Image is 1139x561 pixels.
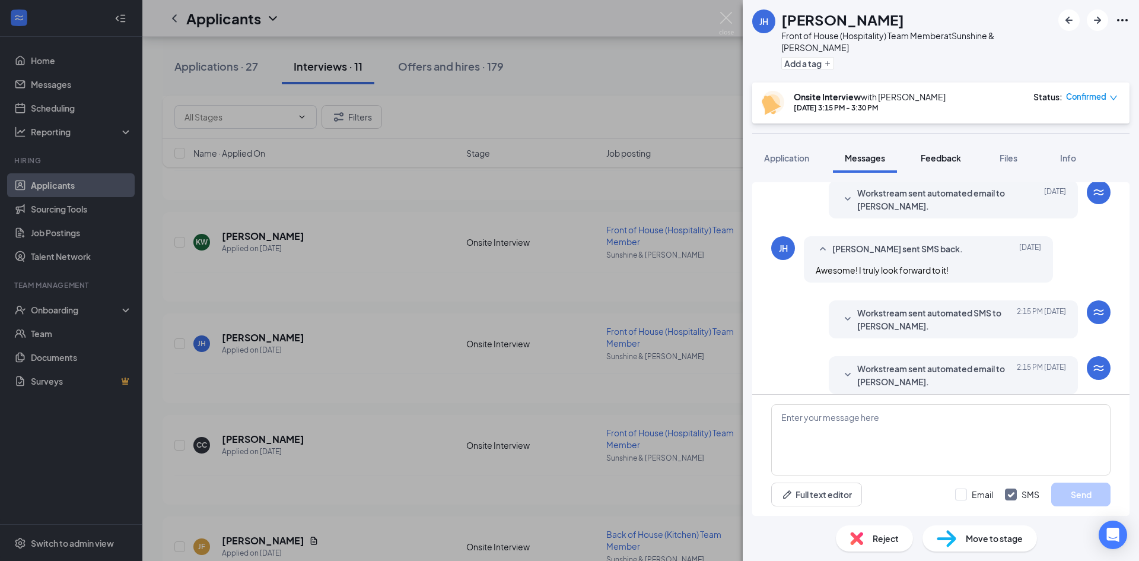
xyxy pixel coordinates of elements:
[816,242,830,256] svg: SmallChevronUp
[781,489,793,500] svg: Pen
[1087,9,1108,31] button: ArrowRight
[857,186,1013,213] span: Workstream sent automated email to [PERSON_NAME].
[1115,13,1130,27] svg: Ellipses
[779,242,788,254] div: JH
[1092,361,1106,375] svg: WorkstreamLogo
[1109,94,1118,102] span: down
[832,242,963,256] span: [PERSON_NAME] sent SMS back.
[841,192,855,207] svg: SmallChevronDown
[1090,13,1105,27] svg: ArrowRight
[771,483,862,506] button: Full text editorPen
[794,91,861,102] b: Onsite Interview
[759,15,768,27] div: JH
[1092,185,1106,199] svg: WorkstreamLogo
[857,306,1013,332] span: Workstream sent automated SMS to [PERSON_NAME].
[873,532,899,545] span: Reject
[764,153,809,163] span: Application
[781,57,834,69] button: PlusAdd a tag
[841,312,855,327] svg: SmallChevronDown
[1062,13,1076,27] svg: ArrowLeftNew
[1000,153,1017,163] span: Files
[1051,483,1111,506] button: Send
[841,368,855,382] svg: SmallChevronDown
[857,362,1013,388] span: Workstream sent automated email to [PERSON_NAME].
[1058,9,1080,31] button: ArrowLeftNew
[824,60,831,67] svg: Plus
[1019,242,1041,256] span: [DATE]
[1017,362,1066,388] span: [DATE] 2:15 PM
[1092,305,1106,319] svg: WorkstreamLogo
[1099,521,1127,549] div: Open Intercom Messenger
[781,9,904,30] h1: [PERSON_NAME]
[1033,91,1062,103] div: Status :
[966,532,1023,545] span: Move to stage
[1017,306,1066,332] span: [DATE] 2:15 PM
[1060,153,1076,163] span: Info
[794,91,946,103] div: with [PERSON_NAME]
[816,265,949,275] span: Awesome! I truly look forward to it!
[1066,91,1106,103] span: Confirmed
[781,30,1052,53] div: Front of House (Hospitality) Team Member at Sunshine & [PERSON_NAME]
[921,153,961,163] span: Feedback
[845,153,885,163] span: Messages
[1044,186,1066,213] span: [DATE]
[794,103,946,113] div: [DATE] 3:15 PM - 3:30 PM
